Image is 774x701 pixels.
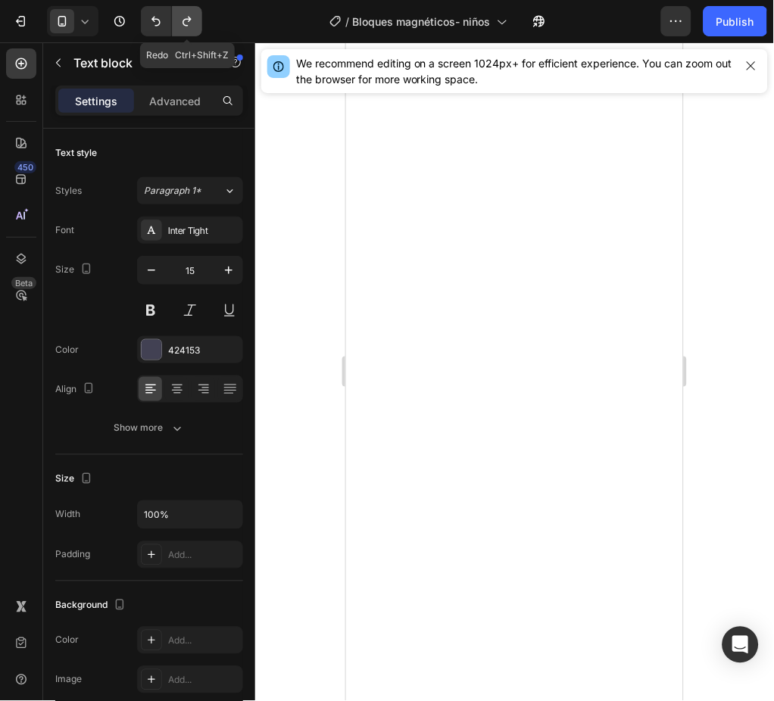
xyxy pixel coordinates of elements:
[716,14,754,30] div: Publish
[137,177,243,204] button: Paragraph 1*
[346,14,350,30] span: /
[55,596,129,616] div: Background
[55,260,95,280] div: Size
[168,224,239,238] div: Inter Tight
[55,634,79,647] div: Color
[168,344,239,357] div: 424153
[55,184,82,198] div: Styles
[55,343,79,357] div: Color
[55,508,80,522] div: Width
[704,6,767,36] button: Publish
[55,673,82,687] div: Image
[55,548,90,562] div: Padding
[353,14,491,30] span: Bloques magnéticos- niños
[138,501,242,528] input: Auto
[55,146,97,160] div: Text style
[55,223,74,237] div: Font
[296,55,735,87] div: We recommend editing on a screen 1024px+ for efficient experience. You can zoom out the browser f...
[141,6,202,36] div: Undo/Redo
[75,93,117,109] p: Settings
[55,415,243,442] button: Show more
[11,277,36,289] div: Beta
[55,469,95,490] div: Size
[73,54,202,72] p: Text block
[144,184,201,198] span: Paragraph 1*
[346,42,683,701] iframe: Design area
[723,627,759,663] div: Open Intercom Messenger
[55,379,98,400] div: Align
[14,161,36,173] div: 450
[168,634,239,648] div: Add...
[168,674,239,687] div: Add...
[114,421,185,436] div: Show more
[149,93,201,109] p: Advanced
[168,549,239,562] div: Add...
